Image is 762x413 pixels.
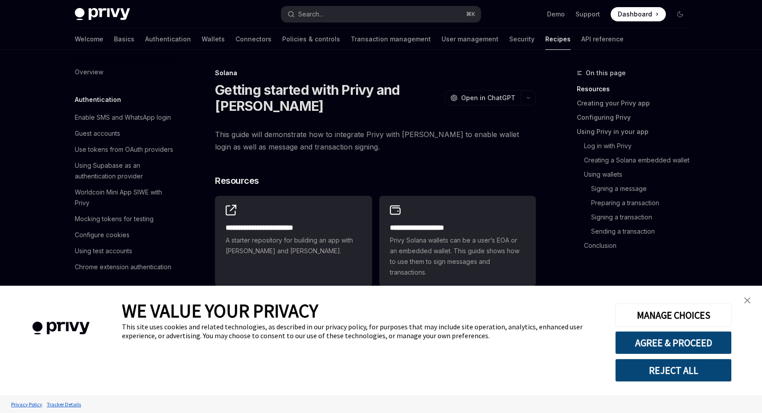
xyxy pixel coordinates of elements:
[547,10,565,19] a: Demo
[577,110,694,125] a: Configuring Privy
[584,139,694,153] a: Log in with Privy
[68,64,182,80] a: Overview
[114,28,134,50] a: Basics
[75,94,121,105] h5: Authentication
[75,8,130,20] img: dark logo
[581,28,624,50] a: API reference
[282,28,340,50] a: Policies & controls
[68,158,182,184] a: Using Supabase as an authentication provider
[68,243,182,259] a: Using test accounts
[584,239,694,253] a: Conclusion
[591,224,694,239] a: Sending a transaction
[75,112,171,123] div: Enable SMS and WhatsApp login
[68,227,182,243] a: Configure cookies
[75,67,103,77] div: Overview
[215,82,441,114] h1: Getting started with Privy and [PERSON_NAME]
[618,10,652,19] span: Dashboard
[75,160,176,182] div: Using Supabase as an authentication provider
[75,214,154,224] div: Mocking tokens for testing
[68,126,182,142] a: Guest accounts
[9,397,45,412] a: Privacy Policy
[577,125,694,139] a: Using Privy in your app
[13,309,109,348] img: company logo
[591,196,694,210] a: Preparing a transaction
[215,128,536,153] span: This guide will demonstrate how to integrate Privy with [PERSON_NAME] to enable wallet login as w...
[445,90,521,105] button: Open in ChatGPT
[615,359,732,382] button: REJECT ALL
[75,246,132,256] div: Using test accounts
[298,9,323,20] div: Search...
[45,397,83,412] a: Tracker Details
[235,28,272,50] a: Connectors
[615,331,732,354] button: AGREE & PROCEED
[202,28,225,50] a: Wallets
[442,28,499,50] a: User management
[75,144,173,155] div: Use tokens from OAuth providers
[122,322,602,340] div: This site uses cookies and related technologies, as described in our privacy policy, for purposes...
[576,10,600,19] a: Support
[738,292,756,309] a: close banner
[145,28,191,50] a: Authentication
[122,299,318,322] span: WE VALUE YOUR PRIVACY
[75,262,171,272] div: Chrome extension authentication
[281,6,481,22] button: Search...⌘K
[586,68,626,78] span: On this page
[744,297,750,304] img: close banner
[68,184,182,211] a: Worldcoin Mini App SIWE with Privy
[673,7,687,21] button: Toggle dark mode
[75,128,120,139] div: Guest accounts
[591,182,694,196] a: Signing a message
[68,259,182,275] a: Chrome extension authentication
[68,211,182,227] a: Mocking tokens for testing
[379,196,536,287] a: **** **** **** *****Privy Solana wallets can be a user’s EOA or an embedded wallet. This guide sh...
[75,28,103,50] a: Welcome
[390,235,525,278] span: Privy Solana wallets can be a user’s EOA or an embedded wallet. This guide shows how to use them ...
[545,28,571,50] a: Recipes
[577,82,694,96] a: Resources
[584,167,694,182] a: Using wallets
[215,174,259,187] span: Resources
[615,304,732,327] button: MANAGE CHOICES
[611,7,666,21] a: Dashboard
[75,187,176,208] div: Worldcoin Mini App SIWE with Privy
[509,28,535,50] a: Security
[577,96,694,110] a: Creating your Privy app
[68,109,182,126] a: Enable SMS and WhatsApp login
[215,69,536,77] div: Solana
[68,142,182,158] a: Use tokens from OAuth providers
[75,230,130,240] div: Configure cookies
[226,235,361,256] span: A starter repository for building an app with [PERSON_NAME] and [PERSON_NAME].
[584,153,694,167] a: Creating a Solana embedded wallet
[466,11,475,18] span: ⌘ K
[591,210,694,224] a: Signing a transaction
[351,28,431,50] a: Transaction management
[461,93,515,102] span: Open in ChatGPT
